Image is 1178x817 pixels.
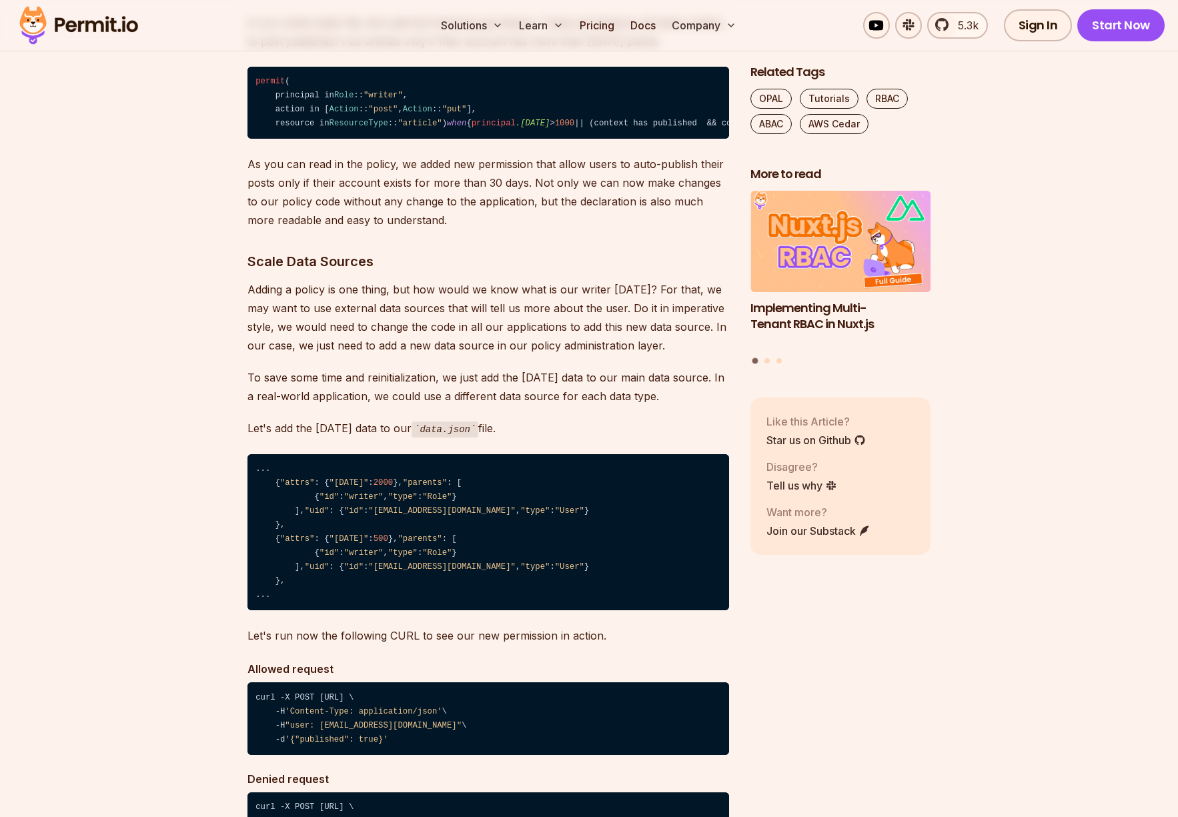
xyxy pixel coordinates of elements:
[520,506,550,516] span: "type"
[403,478,447,488] span: "parents"
[436,12,508,39] button: Solutions
[368,562,516,572] span: "[EMAIL_ADDRESS][DOMAIN_NAME]"
[374,534,388,544] span: 500
[334,91,354,100] span: Role
[285,721,462,730] span: "user: [EMAIL_ADDRESS][DOMAIN_NAME]"
[247,771,729,787] h4: Denied request
[247,419,729,438] p: Let's add the [DATE] data to our file.
[280,534,314,544] span: "attrs"
[625,12,661,39] a: Docs
[766,458,837,474] p: Disagree?
[950,17,979,33] span: 5.3k
[344,506,364,516] span: "id"
[344,492,384,502] span: "writer"
[330,478,369,488] span: "[DATE]"
[766,477,837,493] a: Tell us why
[403,105,432,114] span: Action
[766,413,866,429] p: Like this Article?
[320,492,339,502] span: "id"
[247,155,729,229] p: As you can read in the policy, we added new permission that allow users to auto-publish their pos...
[280,478,314,488] span: "attrs"
[285,707,442,716] span: 'Content-Type: application/json'
[255,77,285,86] span: permit
[750,166,931,183] h2: More to read
[555,506,584,516] span: "User"
[247,626,729,645] p: Let's run now the following CURL to see our new permission in action.
[750,299,931,333] h3: Implementing Multi-Tenant RBAC in Nuxt.js
[1004,9,1073,41] a: Sign In
[764,357,770,363] button: Go to slide 2
[247,280,729,355] p: Adding a policy is one thing, but how would we know what is our writer [DATE]? For that, we may w...
[285,735,388,744] span: '{"published": true}'
[750,191,931,292] img: Implementing Multi-Tenant RBAC in Nuxt.js
[750,191,931,349] li: 1 of 3
[368,506,516,516] span: "[EMAIL_ADDRESS][DOMAIN_NAME]"
[776,357,782,363] button: Go to slide 3
[247,682,729,755] code: curl -X POST [URL] \ -H \ -H \ -d
[766,504,870,520] p: Want more?
[374,478,393,488] span: 2000
[866,89,908,109] a: RBAC
[800,114,868,134] a: AWS Cedar
[247,454,729,611] code: ... { : { : }, : [ { : , : } ], : { : , : } }, { : { : }, : [ { : , : } ], : { : , : } }, ...
[247,67,729,139] code: ( principal in :: , action in [ :: , :: ], resource in :: ) { > || (context has published && cont...
[13,3,144,48] img: Permit logo
[305,506,330,516] span: "uid"
[330,534,369,544] span: "[DATE]"
[320,548,339,558] span: "id"
[398,534,442,544] span: "parents"
[247,251,729,272] h3: Scale Data Sources
[927,12,988,39] a: 5.3k
[330,119,388,128] span: ResourceType
[344,562,364,572] span: "id"
[442,105,467,114] span: "put"
[766,522,870,538] a: Join our Substack
[514,12,569,39] button: Learn
[750,64,931,81] h2: Related Tags
[766,432,866,448] a: Star us on Github
[666,12,742,39] button: Company
[750,191,931,349] a: Implementing Multi-Tenant RBAC in Nuxt.jsImplementing Multi-Tenant RBAC in Nuxt.js
[368,105,398,114] span: "post"
[398,119,442,128] span: "article"
[422,548,452,558] span: "Role"
[247,661,729,677] h4: Allowed request
[516,119,550,128] span: .[DATE]
[422,492,452,502] span: "Role"
[447,119,466,128] span: when
[750,191,931,365] div: Posts
[750,114,792,134] a: ABAC
[800,89,858,109] a: Tutorials
[305,562,330,572] span: "uid"
[247,368,729,405] p: To save some time and reinitialization, we just add the [DATE] data to our main data source. In a...
[472,119,516,128] span: principal
[344,548,384,558] span: "writer"
[330,105,359,114] span: Action
[388,548,418,558] span: "type"
[1077,9,1165,41] a: Start Now
[574,12,620,39] a: Pricing
[752,357,758,363] button: Go to slide 1
[750,89,792,109] a: OPAL
[364,91,403,100] span: "writer"
[555,119,574,128] span: 1000
[520,562,550,572] span: "type"
[388,492,418,502] span: "type"
[555,562,584,572] span: "User"
[412,422,478,438] code: data.json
